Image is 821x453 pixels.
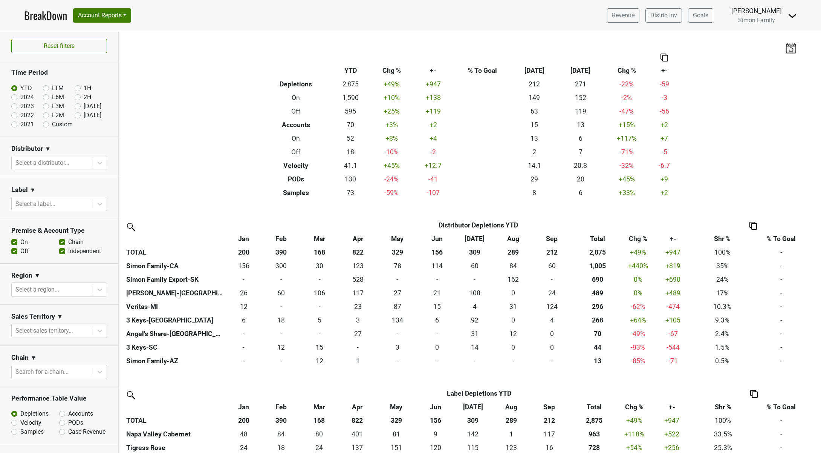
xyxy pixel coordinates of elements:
th: Total: activate to sort column ascending [568,400,621,414]
label: Off [20,247,29,256]
div: 27 [379,288,417,298]
th: Simon Family-CA [124,259,225,273]
td: +947 [413,77,453,91]
div: [PERSON_NAME] [731,6,782,16]
td: 119 [558,104,604,118]
th: Off [261,104,331,118]
td: 6 [558,186,604,200]
td: +138 [413,91,453,104]
td: 0 [533,273,571,286]
div: 114 [420,261,454,271]
span: ▼ [34,271,40,280]
td: 8 [511,186,557,200]
div: 123 [341,261,375,271]
td: 6 [225,313,263,327]
th: On [261,132,331,145]
td: 60 [533,259,571,273]
th: May: activate to sort column ascending [376,400,417,414]
td: -32 % [604,159,650,172]
td: 4 [533,313,571,327]
td: 78 [377,259,418,273]
h3: Chain [11,354,29,362]
label: Depletions [20,409,49,418]
label: Case Revenue [68,427,105,436]
label: Custom [52,120,73,129]
td: 35% [694,259,751,273]
h3: Time Period [11,69,107,77]
div: 106 [302,288,337,298]
button: Account Reports [73,8,131,23]
span: ▼ [31,353,37,362]
th: Feb: activate to sort column ascending [263,232,300,246]
label: 2023 [20,102,34,111]
th: Velocity [261,159,331,172]
td: +2 [650,118,679,132]
td: -62 % [624,300,652,313]
th: Jan: activate to sort column ascending [225,232,263,246]
th: 2,875 [571,246,624,259]
div: 4 [458,302,492,312]
label: L3M [52,102,64,111]
label: YTD [20,84,32,93]
label: L2M [52,111,64,120]
label: 2024 [20,93,34,102]
div: 78 [379,261,417,271]
td: 0 [300,300,339,313]
td: 271 [558,77,604,91]
td: +12.7 [413,159,453,172]
div: - [302,302,337,312]
td: 15.003 [418,300,456,313]
td: 13 [558,118,604,132]
div: 23 [341,302,375,312]
span: ▼ [57,312,63,321]
h3: Label [11,186,28,194]
td: 24% [694,273,751,286]
th: +-: activate to sort column ascending [652,232,694,246]
td: 70 [331,118,370,132]
button: Reset filters [11,39,107,53]
a: Revenue [607,8,639,23]
td: -59 [650,77,679,91]
td: 60 [263,286,300,300]
th: Apr: activate to sort column ascending [338,400,376,414]
th: Sep: activate to sort column ascending [533,232,571,246]
td: -10 % [370,145,413,159]
a: BreakDown [24,8,67,23]
div: - [302,275,337,284]
td: 15 [511,118,557,132]
div: - [264,302,298,312]
label: [DATE] [84,102,101,111]
td: 0 % [624,273,652,286]
th: Sep: activate to sort column ascending [531,400,568,414]
td: 21 [418,286,456,300]
th: Feb: activate to sort column ascending [263,400,300,414]
label: L6M [52,93,64,102]
div: - [535,275,569,284]
td: 0 [494,286,533,300]
td: 2,875 [331,77,370,91]
td: +33 % [604,186,650,200]
div: 12 [227,302,261,312]
td: -3 [650,91,679,104]
th: TOTAL [124,246,225,259]
td: 100% [694,246,751,259]
div: - [458,275,492,284]
th: YTD [331,64,370,77]
div: 690 [573,275,622,284]
th: +-: activate to sort column ascending [648,400,696,414]
th: 3 Keys-[GEOGRAPHIC_DATA] [124,313,225,327]
div: - [379,275,417,284]
td: -24 % [370,172,413,186]
div: - [264,275,298,284]
td: 595 [331,104,370,118]
td: 13 [511,132,557,145]
td: +64 % [624,313,652,327]
div: 1,005 [573,261,622,271]
td: -71 % [604,145,650,159]
div: 296 [573,302,622,312]
td: 0 [418,273,456,286]
td: - [751,286,813,300]
td: +8 % [370,132,413,145]
th: Chg % [604,64,650,77]
td: 12 [225,300,263,313]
